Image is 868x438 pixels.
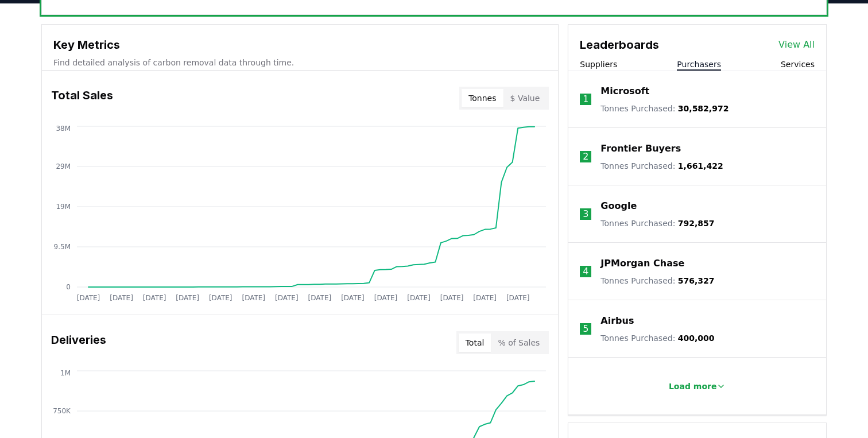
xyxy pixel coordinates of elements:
p: Tonnes Purchased : [600,160,723,172]
tspan: 1M [60,369,71,377]
button: Load more [660,375,735,398]
tspan: [DATE] [506,294,530,302]
tspan: [DATE] [242,294,265,302]
tspan: 750K [53,407,71,415]
tspan: [DATE] [341,294,365,302]
button: Total [459,334,491,352]
tspan: 9.5M [54,243,71,251]
tspan: [DATE] [143,294,166,302]
button: Purchasers [677,59,721,70]
a: Google [600,199,637,213]
tspan: [DATE] [407,294,431,302]
p: Tonnes Purchased : [600,218,714,229]
a: View All [778,38,815,52]
h3: Total Sales [51,87,113,110]
button: Tonnes [462,89,503,107]
p: 5 [583,322,588,336]
tspan: [DATE] [275,294,299,302]
h3: Leaderboards [580,36,659,53]
button: Suppliers [580,59,617,70]
tspan: 19M [56,203,71,211]
h3: Key Metrics [53,36,547,53]
p: Tonnes Purchased : [600,103,728,114]
p: Tonnes Purchased : [600,332,714,344]
a: JPMorgan Chase [600,257,684,270]
tspan: 38M [56,125,71,133]
p: 2 [583,150,588,164]
button: Services [781,59,815,70]
tspan: 0 [66,283,71,291]
a: Frontier Buyers [600,142,681,156]
tspan: [DATE] [374,294,398,302]
p: 1 [583,92,588,106]
span: 400,000 [678,334,715,343]
span: 1,661,422 [678,161,723,170]
a: Airbus [600,314,634,328]
p: Load more [669,381,717,392]
tspan: [DATE] [77,294,100,302]
p: Find detailed analysis of carbon removal data through time. [53,57,547,68]
h3: Deliveries [51,331,106,354]
tspan: [DATE] [176,294,199,302]
tspan: [DATE] [473,294,497,302]
tspan: 29M [56,162,71,170]
tspan: [DATE] [209,294,232,302]
p: Tonnes Purchased : [600,275,714,286]
span: 792,857 [678,219,715,228]
a: Microsoft [600,84,649,98]
p: 3 [583,207,588,221]
tspan: [DATE] [440,294,464,302]
span: 576,327 [678,276,715,285]
button: $ Value [503,89,547,107]
tspan: [DATE] [308,294,332,302]
span: 30,582,972 [678,104,729,113]
p: 4 [583,265,588,278]
tspan: [DATE] [110,294,133,302]
button: % of Sales [491,334,547,352]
